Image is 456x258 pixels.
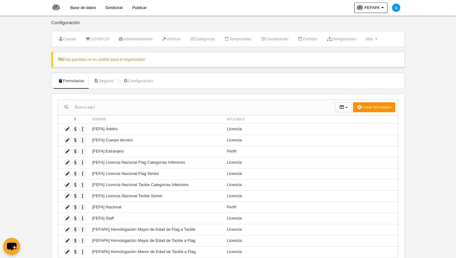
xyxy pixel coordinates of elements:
img: OaThJ7yPnDSw.30x30.jpg [357,5,363,11]
button: Crear formulario [353,102,395,112]
input: Busca aquí [58,103,335,112]
td: Perfil [224,202,398,213]
span: Más [365,37,373,41]
a: Clasificación [257,34,292,44]
img: FEFAPA [51,4,61,11]
button: chat-button [3,238,20,255]
td: Licencia [224,135,398,146]
td: [FEFA] Staff [89,213,224,224]
td: Licencia [224,224,398,235]
td: [FEFAPA] Homologación Mayor de Edad de Tackle a Flag [89,235,224,246]
td: [FEFA] Cuerpo técnico [89,135,224,146]
img: c2l6ZT0zMHgzMCZmcz05JnRleHQ9RyZiZz0wMzliZTU%3D.png [392,4,400,12]
a: Temporadas [221,34,255,44]
td: Licencia [224,190,398,202]
a: FEFAPA [354,2,387,13]
td: Licencia [224,235,398,246]
div: Configuración [51,20,405,31]
td: Licencia [224,123,398,135]
td: [FEFA] Licencia Nacional Tackle Senior [89,190,224,202]
td: Licencia [224,157,398,168]
td: Licencia [224,246,398,257]
td: [FEFA] Árbitro [89,123,224,135]
span: Aplicable [227,118,245,121]
td: [FEFAPA] Homologación Menor de Edad de Tackle a Flag [89,246,224,257]
td: Licencia [224,168,398,179]
a: Partidos [294,34,321,44]
td: [FEFA] Licencia Nacional Flag Categorías Inferiores [89,157,224,168]
a: Administradores [115,34,156,44]
a: Cuenta [55,34,79,44]
td: Licencia [224,179,398,190]
a: Más [362,34,381,44]
div: Esta pantalla no es visible para el organizador [51,52,405,67]
a: Delegaciones [323,34,360,44]
a: Seguros [90,76,117,86]
td: [FEFAPA] Homologación Mayor de Edad de Flag a Tackle [89,224,224,235]
a: COVID-19 [82,34,112,44]
a: Árbitros [159,34,184,44]
span: Nombre [92,118,106,121]
td: Licencia [224,213,398,224]
td: Perfil [224,146,398,157]
td: [FEFA] Licencia Nacional Tackle Categorías Inferiores [89,179,224,190]
span: FEFAPA [364,5,380,11]
a: Formularios [55,76,88,86]
a: Configuración [120,76,156,86]
td: [FEFA] Licencia Nacional Flag Senior [89,168,224,179]
a: Categorías [187,34,218,44]
td: [FEFA] Nacional [89,202,224,213]
td: [FEFA] Extranjero [89,146,224,157]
